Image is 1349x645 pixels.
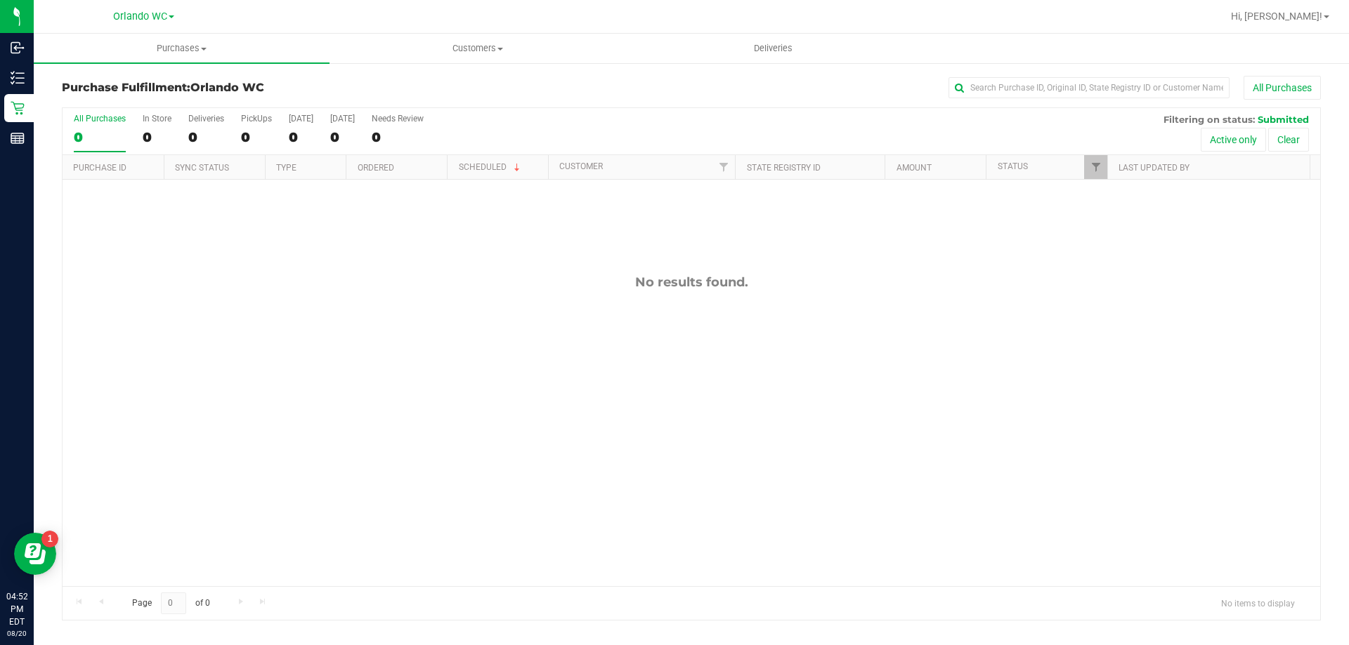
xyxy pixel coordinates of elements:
span: No items to display [1210,592,1306,613]
button: Clear [1268,128,1309,152]
div: No results found. [63,274,1320,290]
div: 0 [143,129,171,145]
span: Purchases [34,42,330,55]
a: Purchase ID [73,163,126,173]
a: State Registry ID [747,163,821,173]
a: Status [998,161,1028,171]
span: Deliveries [735,42,812,55]
a: Last Updated By [1119,163,1190,173]
div: 0 [289,129,313,145]
div: PickUps [241,114,272,124]
span: Page of 0 [120,592,221,614]
div: Needs Review [372,114,424,124]
p: 04:52 PM EDT [6,590,27,628]
a: Filter [1084,155,1107,179]
span: Customers [330,42,625,55]
input: Search Purchase ID, Original ID, State Registry ID or Customer Name... [949,77,1230,98]
div: [DATE] [289,114,313,124]
h3: Purchase Fulfillment: [62,81,481,94]
inline-svg: Retail [11,101,25,115]
span: Filtering on status: [1164,114,1255,125]
inline-svg: Inventory [11,71,25,85]
div: 0 [241,129,272,145]
a: Ordered [358,163,394,173]
div: 0 [188,129,224,145]
iframe: Resource center unread badge [41,531,58,547]
a: Customer [559,161,603,171]
button: Active only [1201,128,1266,152]
a: Customers [330,34,625,63]
span: Submitted [1258,114,1309,125]
a: Sync Status [175,163,229,173]
a: Scheduled [459,162,523,172]
p: 08/20 [6,628,27,639]
inline-svg: Reports [11,131,25,145]
a: Filter [712,155,735,179]
button: All Purchases [1244,76,1321,100]
div: [DATE] [330,114,355,124]
div: Deliveries [188,114,224,124]
a: Purchases [34,34,330,63]
a: Amount [897,163,932,173]
inline-svg: Inbound [11,41,25,55]
div: 0 [372,129,424,145]
iframe: Resource center [14,533,56,575]
div: 0 [330,129,355,145]
span: Hi, [PERSON_NAME]! [1231,11,1322,22]
div: All Purchases [74,114,126,124]
span: Orlando WC [190,81,264,94]
div: In Store [143,114,171,124]
div: 0 [74,129,126,145]
span: Orlando WC [113,11,167,22]
a: Type [276,163,296,173]
a: Deliveries [625,34,921,63]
